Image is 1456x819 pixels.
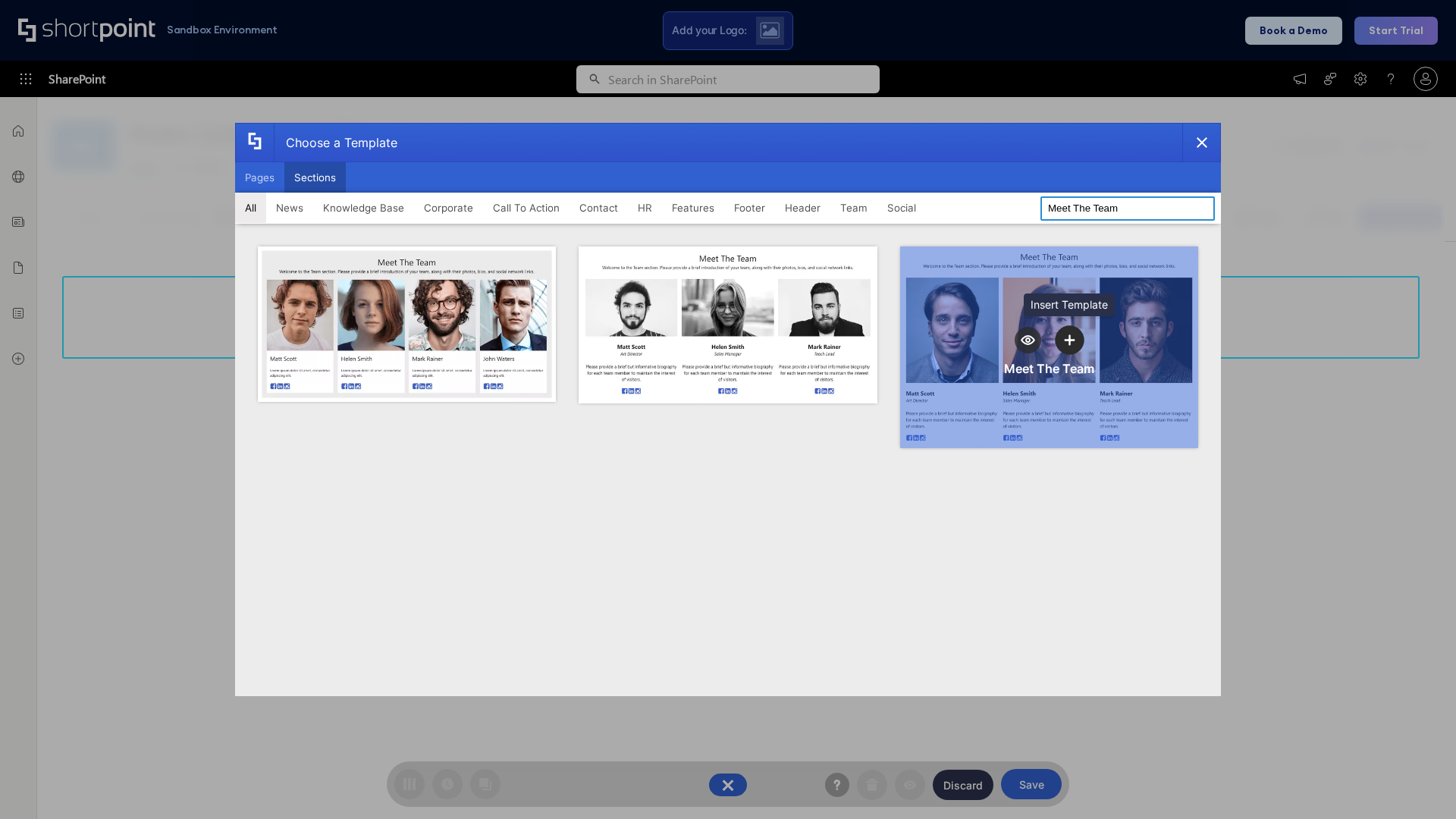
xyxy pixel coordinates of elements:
button: HR [628,193,662,223]
button: Pages [235,162,284,193]
button: Header [775,193,830,223]
button: Knowledge Base [313,193,414,223]
button: Team [830,193,877,223]
button: Sections [284,162,346,193]
button: Call To Action [483,193,570,223]
button: All [235,193,266,223]
input: Search [1040,196,1215,221]
button: Social [877,193,926,223]
button: Corporate [414,193,483,223]
button: News [266,193,313,223]
button: Footer [724,193,775,223]
button: Features [662,193,724,223]
div: template selector [235,123,1221,696]
iframe: Chat Widget [1380,746,1456,819]
button: Contact [570,193,628,223]
div: Meet The Team [1004,361,1094,376]
div: Choose a Template [274,124,397,162]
